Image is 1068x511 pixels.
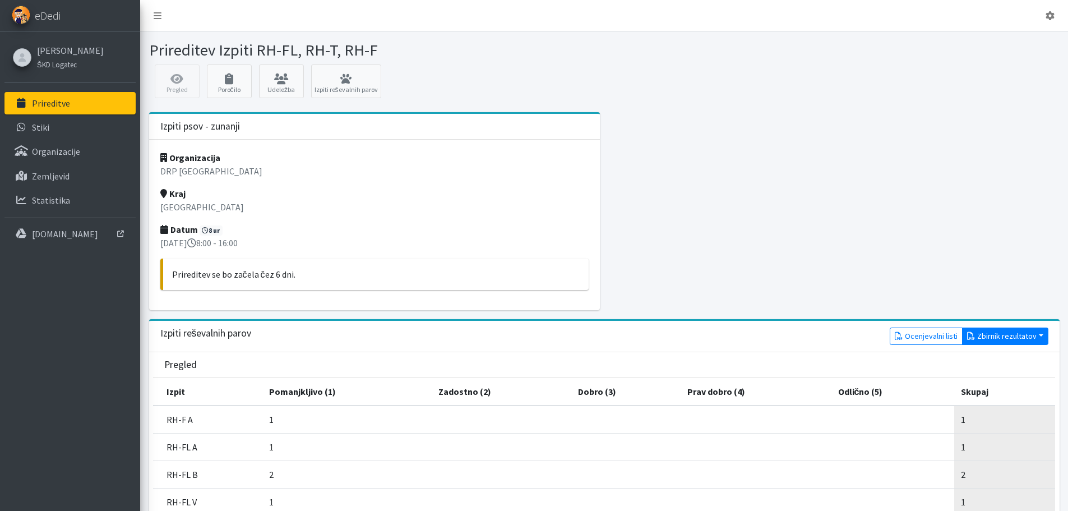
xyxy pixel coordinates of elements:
td: 1 [954,406,1055,434]
a: Prireditve [4,92,136,114]
p: Statistika [32,195,70,206]
h1: Prireditev Izpiti RH-FL, RH-T, RH-F [149,40,600,60]
a: Organizacije [4,140,136,163]
a: ŠKD Logatec [37,57,104,71]
td: 1 [262,406,432,434]
p: DRP [GEOGRAPHIC_DATA] [160,164,589,178]
h3: Pregled [164,359,197,371]
th: Odlično (5) [831,378,955,406]
a: [PERSON_NAME] [37,44,104,57]
td: RH-FL B [153,461,262,488]
a: Udeležba [259,65,304,98]
a: Izpiti reševalnih parov [311,65,381,98]
th: Izpit [153,378,262,406]
h3: Izpiti psov - zunanji [160,121,240,132]
strong: Datum [160,224,198,235]
th: Zadostno (2) [432,378,572,406]
p: [DOMAIN_NAME] [32,228,98,240]
strong: Organizacija [160,152,220,163]
th: Dobro (3) [571,378,681,406]
td: RH-FL A [153,433,262,461]
td: 1 [954,433,1055,461]
td: 1 [262,433,432,461]
th: Pomanjkljivo (1) [262,378,432,406]
span: 8 ur [200,225,223,236]
img: eDedi [12,6,30,24]
a: Statistika [4,189,136,211]
th: Skupaj [954,378,1055,406]
td: 2 [954,461,1055,488]
span: eDedi [35,7,61,24]
a: Poročilo [207,65,252,98]
strong: Kraj [160,188,186,199]
a: Ocenjevalni listi [890,328,963,345]
p: Organizacije [32,146,80,157]
button: Zbirnik rezultatov [962,328,1048,345]
h3: Izpiti reševalnih parov [160,328,252,339]
td: 2 [262,461,432,488]
p: Prireditev se bo začela čez 6 dni. [172,268,580,281]
p: [DATE] 8:00 - 16:00 [160,236,589,250]
p: Stiki [32,122,49,133]
small: ŠKD Logatec [37,60,77,69]
p: [GEOGRAPHIC_DATA] [160,200,589,214]
a: Zemljevid [4,165,136,187]
p: Zemljevid [32,171,70,182]
a: Stiki [4,116,136,139]
a: [DOMAIN_NAME] [4,223,136,245]
td: RH-F A [153,406,262,434]
th: Prav dobro (4) [681,378,831,406]
p: Prireditve [32,98,70,109]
